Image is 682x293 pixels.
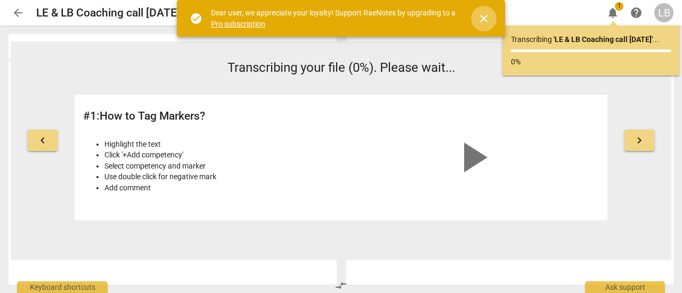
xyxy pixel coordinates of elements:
span: notifications [606,6,619,19]
span: help [630,6,643,19]
span: arrow_back [12,6,25,19]
li: Add comment [104,182,336,194]
li: Select competency and marker [104,161,336,172]
div: Keyboard shortcuts [17,281,108,293]
p: 0% [511,56,671,68]
a: Pro subscription [211,20,265,28]
button: Notifications [603,3,622,22]
h2: # 1 : How to Tag Markers? [83,110,336,123]
a: Help [627,3,646,22]
span: keyboard_arrow_right [633,134,646,147]
span: play_arrow [447,132,498,183]
span: check_circle [190,12,202,25]
button: LB [654,3,673,22]
span: Transcribing your file (0%). Please wait... [228,60,455,75]
h2: LE & LB Coaching call [DATE] [36,6,180,20]
span: keyboard_arrow_left [36,134,49,147]
b: ' LE & LB Coaching call [DATE] ' [554,35,653,44]
div: Ask support [585,281,665,293]
button: Close [471,6,497,31]
li: Use double click for negative mark [104,171,336,182]
span: compare_arrows [335,279,347,292]
span: 1 [615,2,623,11]
li: Click '+Add competency' [104,149,336,161]
div: Dear user, we appreciate your loyalty! Support RaeNotes by upgrading to a [211,7,458,29]
p: Transcribing ... [511,34,671,45]
span: close [477,12,490,25]
li: Highlight the text [104,139,336,150]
